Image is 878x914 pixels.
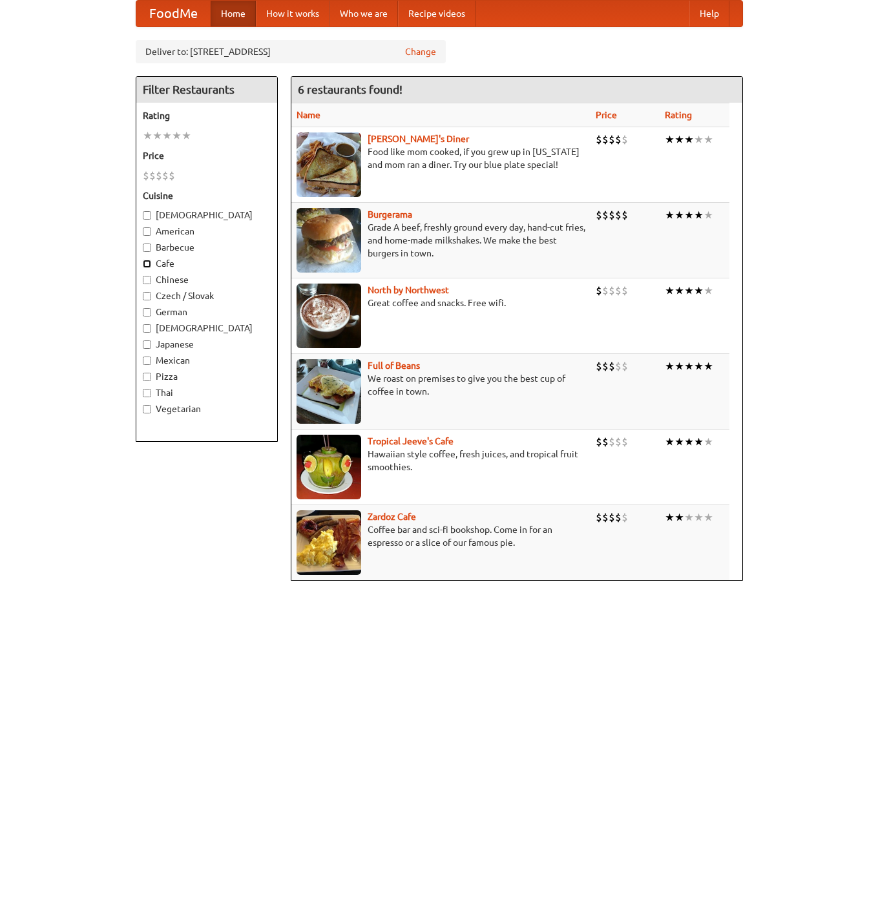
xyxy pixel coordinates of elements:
[665,208,674,222] li: ★
[405,45,436,58] a: Change
[152,129,162,143] li: ★
[674,359,684,373] li: ★
[665,132,674,147] li: ★
[596,435,602,449] li: $
[602,435,609,449] li: $
[615,359,622,373] li: $
[602,359,609,373] li: $
[622,435,628,449] li: $
[256,1,329,26] a: How it works
[182,129,191,143] li: ★
[602,208,609,222] li: $
[143,273,271,286] label: Chinese
[143,209,271,222] label: [DEMOGRAPHIC_DATA]
[297,284,361,348] img: north.jpg
[143,322,271,335] label: [DEMOGRAPHIC_DATA]
[694,510,704,525] li: ★
[674,208,684,222] li: ★
[596,359,602,373] li: $
[136,1,211,26] a: FoodMe
[136,77,277,103] h4: Filter Restaurants
[615,435,622,449] li: $
[143,225,271,238] label: American
[684,132,694,147] li: ★
[143,306,271,318] label: German
[143,324,151,333] input: [DEMOGRAPHIC_DATA]
[211,1,256,26] a: Home
[297,359,361,424] img: beans.jpg
[143,405,151,413] input: Vegetarian
[143,109,271,122] h5: Rating
[622,510,628,525] li: $
[172,129,182,143] li: ★
[162,129,172,143] li: ★
[704,208,713,222] li: ★
[329,1,398,26] a: Who we are
[143,149,271,162] h5: Price
[674,510,684,525] li: ★
[665,110,692,120] a: Rating
[615,510,622,525] li: $
[684,510,694,525] li: ★
[169,169,175,183] li: $
[143,357,151,365] input: Mexican
[596,284,602,298] li: $
[609,132,615,147] li: $
[665,435,674,449] li: ★
[298,83,402,96] ng-pluralize: 6 restaurants found!
[297,372,585,398] p: We roast on premises to give you the best cup of coffee in town.
[674,435,684,449] li: ★
[694,208,704,222] li: ★
[143,338,271,351] label: Japanese
[143,386,271,399] label: Thai
[143,292,151,300] input: Czech / Slovak
[368,285,449,295] a: North by Northwest
[162,169,169,183] li: $
[596,110,617,120] a: Price
[143,276,151,284] input: Chinese
[622,359,628,373] li: $
[609,359,615,373] li: $
[156,169,162,183] li: $
[684,208,694,222] li: ★
[704,359,713,373] li: ★
[368,209,412,220] a: Burgerama
[694,359,704,373] li: ★
[297,110,320,120] a: Name
[143,370,271,383] label: Pizza
[143,211,151,220] input: [DEMOGRAPHIC_DATA]
[674,132,684,147] li: ★
[297,221,585,260] p: Grade A beef, freshly ground every day, hand-cut fries, and home-made milkshakes. We make the bes...
[609,435,615,449] li: $
[665,284,674,298] li: ★
[694,435,704,449] li: ★
[615,284,622,298] li: $
[136,40,446,63] div: Deliver to: [STREET_ADDRESS]
[143,340,151,349] input: Japanese
[704,284,713,298] li: ★
[398,1,476,26] a: Recipe videos
[704,435,713,449] li: ★
[143,354,271,367] label: Mexican
[143,189,271,202] h5: Cuisine
[149,169,156,183] li: $
[684,284,694,298] li: ★
[622,208,628,222] li: $
[596,208,602,222] li: $
[297,448,585,473] p: Hawaiian style coffee, fresh juices, and tropical fruit smoothies.
[297,435,361,499] img: jeeves.jpg
[143,402,271,415] label: Vegetarian
[297,510,361,575] img: zardoz.jpg
[596,510,602,525] li: $
[143,169,149,183] li: $
[368,134,469,144] a: [PERSON_NAME]'s Diner
[704,510,713,525] li: ★
[609,284,615,298] li: $
[602,132,609,147] li: $
[297,145,585,171] p: Food like mom cooked, if you grew up in [US_STATE] and mom ran a diner. Try our blue plate special!
[674,284,684,298] li: ★
[297,523,585,549] p: Coffee bar and sci-fi bookshop. Come in for an espresso or a slice of our famous pie.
